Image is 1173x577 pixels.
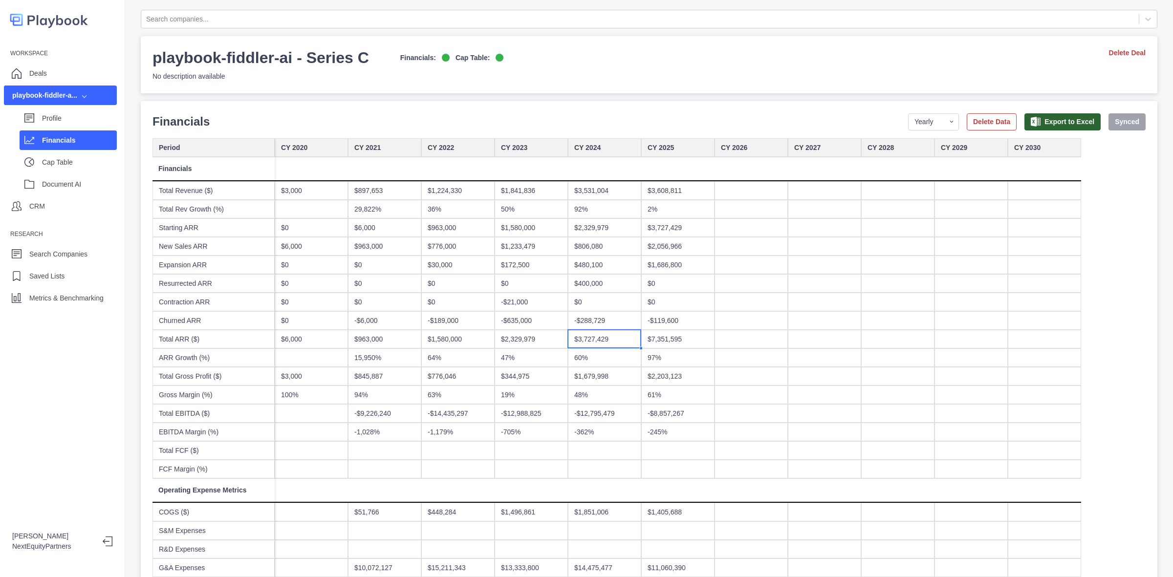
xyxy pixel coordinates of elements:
[641,237,715,256] div: $2,056,966
[1024,113,1101,130] button: Export to Excel
[568,181,641,200] div: $3,531,004
[152,460,275,478] div: FCF Margin (%)
[421,404,495,423] div: -$14,435,297
[348,503,421,521] div: $51,766
[568,237,641,256] div: $806,080
[934,138,1008,157] div: CY 2029
[1108,113,1146,130] button: Synced
[152,138,275,157] div: Period
[568,404,641,423] div: -$12,795,479
[641,503,715,521] div: $1,405,688
[421,256,495,274] div: $30,000
[152,423,275,441] div: EBITDA Margin (%)
[275,311,348,330] div: $0
[568,311,641,330] div: -$288,729
[568,503,641,521] div: $1,851,006
[29,249,87,259] p: Search Companies
[275,367,348,385] div: $3,000
[152,218,275,237] div: Starting ARR
[495,237,568,256] div: $1,233,479
[12,541,95,552] p: NextEquityPartners
[641,138,715,157] div: CY 2025
[42,113,117,124] p: Profile
[348,138,421,157] div: CY 2021
[495,503,568,521] div: $1,496,861
[275,293,348,311] div: $0
[421,503,495,521] div: $448,284
[400,53,436,63] p: Financials:
[421,558,495,577] div: $15,211,343
[568,200,641,218] div: 92%
[641,423,715,441] div: -245%
[275,138,348,157] div: CY 2020
[641,274,715,293] div: $0
[152,367,275,385] div: Total Gross Profit ($)
[641,367,715,385] div: $2,203,123
[348,200,421,218] div: 29,822%
[456,53,490,63] p: Cap Table:
[275,256,348,274] div: $0
[152,157,275,181] div: Financials
[42,157,117,168] p: Cap Table
[152,274,275,293] div: Resurrected ARR
[275,274,348,293] div: $0
[495,558,568,577] div: $13,333,800
[1008,138,1081,157] div: CY 2030
[568,558,641,577] div: $14,475,477
[10,10,88,30] img: logo-colored
[421,237,495,256] div: $776,000
[152,48,369,67] h3: playbook-fiddler-ai - Series C
[42,179,117,190] p: Document AI
[715,138,788,157] div: CY 2026
[861,138,934,157] div: CY 2028
[568,367,641,385] div: $1,679,998
[421,218,495,237] div: $963,000
[495,330,568,348] div: $2,329,979
[641,256,715,274] div: $1,686,800
[29,271,65,281] p: Saved Lists
[348,558,421,577] div: $10,072,127
[568,348,641,367] div: 60%
[568,330,641,348] div: $3,727,429
[495,367,568,385] div: $344,975
[152,71,503,82] p: No description available
[421,367,495,385] div: $776,046
[641,181,715,200] div: $3,608,811
[152,478,275,503] div: Operating Expense Metrics
[641,558,715,577] div: $11,060,390
[495,274,568,293] div: $0
[568,423,641,441] div: -362%
[641,348,715,367] div: 97%
[421,181,495,200] div: $1,224,330
[42,135,117,146] p: Financials
[348,293,421,311] div: $0
[495,293,568,311] div: -$21,000
[568,138,641,157] div: CY 2024
[275,330,348,348] div: $6,000
[568,218,641,237] div: $2,329,979
[421,200,495,218] div: 36%
[641,200,715,218] div: 2%
[152,558,275,577] div: G&A Expenses
[421,330,495,348] div: $1,580,000
[29,201,45,212] p: CRM
[348,367,421,385] div: $845,887
[495,181,568,200] div: $1,841,836
[788,138,861,157] div: CY 2027
[348,330,421,348] div: $963,000
[152,330,275,348] div: Total ARR ($)
[967,113,1017,130] button: Delete Data
[495,404,568,423] div: -$12,988,825
[495,423,568,441] div: -705%
[496,54,503,62] img: on-logo
[568,385,641,404] div: 48%
[152,540,275,558] div: R&D Expenses
[348,404,421,423] div: -$9,226,240
[275,218,348,237] div: $0
[348,218,421,237] div: $6,000
[275,237,348,256] div: $6,000
[421,311,495,330] div: -$189,000
[348,274,421,293] div: $0
[152,181,275,200] div: Total Revenue ($)
[152,237,275,256] div: New Sales ARR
